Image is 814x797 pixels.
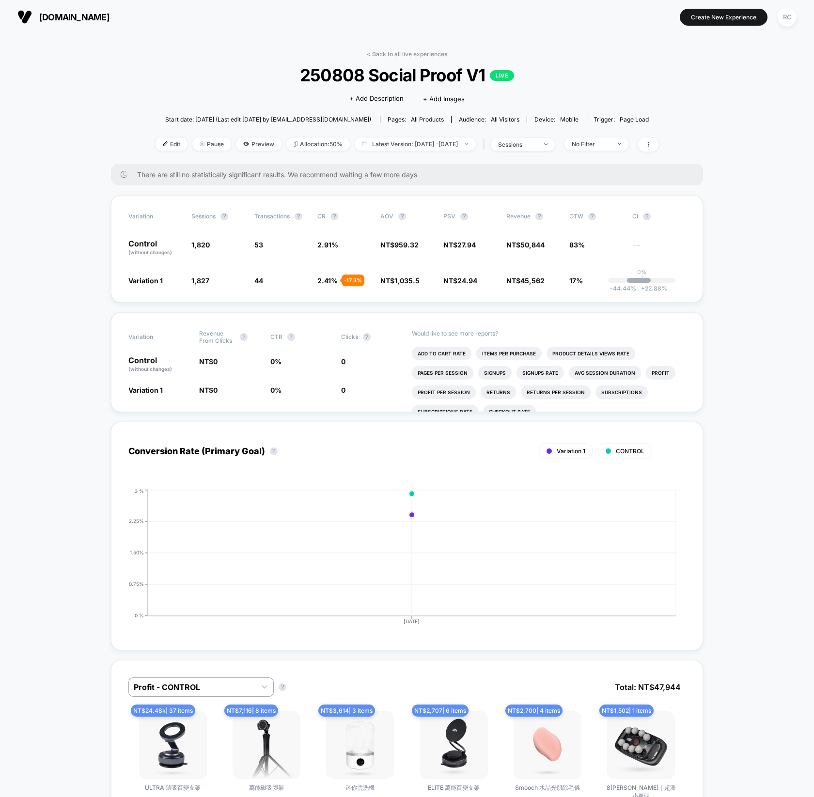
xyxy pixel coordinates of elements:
[557,447,585,455] span: Variation 1
[569,213,623,220] span: OTW
[610,285,636,292] span: -44.44 %
[128,386,163,394] span: Variation 1
[181,65,633,85] span: 250808 Social Proof V1
[411,116,444,123] span: all products
[363,333,371,341] button: ?
[443,213,455,220] span: PSV
[128,276,163,285] span: Variation 1
[286,138,350,151] span: Allocation: 50%
[362,141,367,146] img: calendar
[465,143,469,145] img: end
[412,366,473,380] li: Pages Per Session
[420,711,488,779] img: ELITE 萬能百變支架
[342,275,364,286] div: - 17.3 %
[618,143,621,145] img: end
[476,347,542,360] li: Items Per Purchase
[412,347,471,360] li: Add To Cart Rate
[412,405,478,418] li: Subscriptions Rate
[15,9,112,25] button: [DOMAIN_NAME]
[641,276,643,283] p: |
[505,705,563,717] span: NT$ 2,700 | 4 items
[778,8,797,27] div: RC
[165,116,371,123] span: Start date: [DATE] (Last edit [DATE] by [EMAIL_ADDRESS][DOMAIN_NAME])
[457,276,477,285] span: 24.94
[199,386,218,394] span: NT$
[490,70,514,81] p: LIVE
[506,276,545,285] span: NT$
[254,213,290,220] span: Transactions
[330,213,338,220] button: ?
[544,143,548,145] img: end
[483,405,536,418] li: Checkout Rate
[128,366,172,372] span: (without changes)
[128,330,182,344] span: Variation
[478,366,512,380] li: Signups
[637,268,647,276] p: 0%
[270,386,282,394] span: 0 %
[128,240,182,256] p: Control
[460,213,468,220] button: ?
[270,447,278,455] button: ?
[572,140,610,148] div: No Filter
[213,357,218,366] span: 0
[641,285,645,292] span: +
[775,7,799,27] button: RC
[355,138,476,151] span: Latest Version: [DATE] - [DATE]
[599,705,654,717] span: NT$ 1,502 | 1 items
[119,488,676,633] div: CONVERSION_RATE
[520,241,545,249] span: 50,844
[199,330,235,344] span: Revenue From Clicks
[388,116,444,123] div: Pages:
[213,386,218,394] span: 0
[610,677,686,697] span: Total: NT$ 47,944
[588,213,596,220] button: ?
[560,116,579,123] span: mobile
[220,213,228,220] button: ?
[287,333,295,341] button: ?
[443,276,477,285] span: NT$
[128,356,189,373] p: Control
[326,711,394,779] img: 迷你雲洗機
[295,213,302,220] button: ?
[636,285,667,292] span: 22.88 %
[191,276,209,285] span: 1,827
[491,116,519,123] span: All Visitors
[367,50,447,58] a: < Back to all live experiences
[443,241,476,249] span: NT$
[294,141,297,147] img: rebalance
[137,170,684,179] span: There are still no statistically significant results. We recommend waiting a few more days
[318,705,375,717] span: NT$ 3,614 | 3 items
[404,618,420,624] tspan: [DATE]
[156,138,188,151] span: Edit
[394,241,419,249] span: 959.32
[200,141,204,146] img: end
[569,241,585,249] span: 83%
[380,276,420,285] span: NT$
[547,347,635,360] li: Product Details Views Rate
[270,357,282,366] span: 0 %
[394,276,420,285] span: 1,035.5
[191,213,216,220] span: Sessions
[412,385,476,399] li: Profit Per Session
[236,138,282,151] span: Preview
[341,333,358,340] span: Clicks
[317,276,338,285] span: 2.41 %
[569,276,583,285] span: 17%
[254,241,263,249] span: 53
[506,241,545,249] span: NT$
[279,683,286,691] button: ?
[317,241,338,249] span: 2.91 %
[128,213,182,220] span: Variation
[233,711,300,779] img: 萬能磁吸腳架
[569,366,641,380] li: Avg Session Duration
[514,711,581,779] img: Smooch 水晶光肌除毛儀
[317,213,326,220] span: CR
[398,213,406,220] button: ?
[163,141,168,146] img: edit
[457,241,476,249] span: 27.94
[17,10,32,24] img: Visually logo
[520,276,545,285] span: 45,562
[199,357,218,366] span: NT$
[607,711,675,779] img: 8倍舒爽｜超派小拳頭
[498,141,537,148] div: sessions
